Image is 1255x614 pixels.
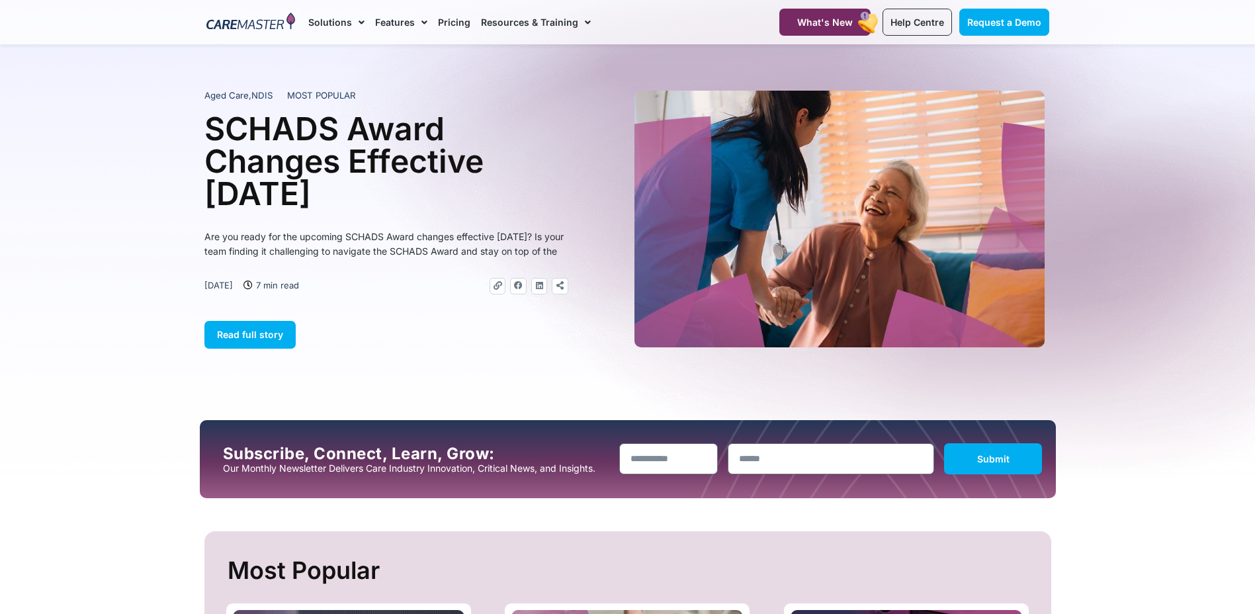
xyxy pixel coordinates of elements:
[253,278,299,292] span: 7 min read
[204,280,233,290] time: [DATE]
[204,230,568,259] p: Are you ready for the upcoming SCHADS Award changes effective [DATE]? Is your team finding it cha...
[204,90,249,101] span: Aged Care
[797,17,853,28] span: What's New
[206,13,296,32] img: CareMaster Logo
[223,463,609,474] p: Our Monthly Newsletter Delivers Care Industry Innovation, Critical News, and Insights.
[883,9,952,36] a: Help Centre
[217,329,283,340] span: Read full story
[204,112,568,210] h1: SCHADS Award Changes Effective [DATE]
[204,90,273,101] span: ,
[223,445,609,463] h2: Subscribe, Connect, Learn, Grow:
[890,17,944,28] span: Help Centre
[634,91,1045,347] img: A heartwarming moment where a support worker in a blue uniform, with a stethoscope draped over he...
[944,443,1043,474] button: Submit
[967,17,1041,28] span: Request a Demo
[959,9,1049,36] a: Request a Demo
[251,90,273,101] span: NDIS
[779,9,871,36] a: What's New
[287,89,356,103] span: MOST POPULAR
[228,551,1031,590] h2: Most Popular
[204,321,296,349] a: Read full story
[977,453,1010,464] span: Submit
